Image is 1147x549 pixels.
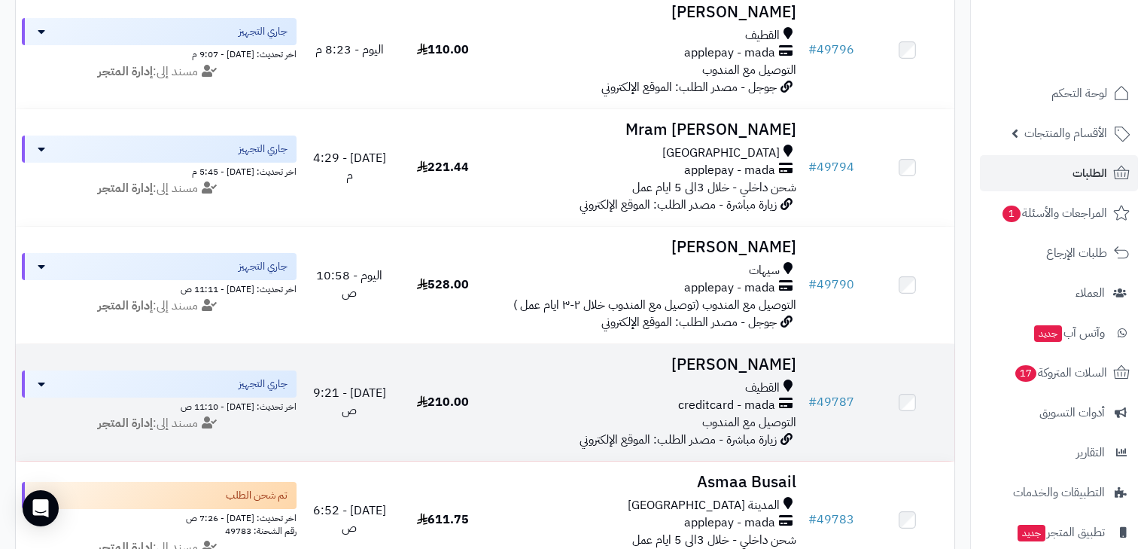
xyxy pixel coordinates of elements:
span: رقم الشحنة: 49783 [225,524,297,538]
div: اخر تحديث: [DATE] - 9:07 م [22,45,297,61]
h3: Asmaa Busail [496,474,796,491]
span: جديد [1034,325,1062,342]
span: جاري التجهيز [239,24,288,39]
a: العملاء [980,275,1138,311]
span: أدوات التسويق [1039,402,1105,423]
a: #49783 [808,511,854,529]
span: تم شحن الطلب [226,488,288,503]
strong: إدارة المتجر [98,179,153,197]
div: مسند إلى: [11,63,308,81]
span: المدينة [GEOGRAPHIC_DATA] [628,497,780,514]
span: اليوم - 8:23 م [315,41,384,59]
span: # [808,158,817,176]
a: الطلبات [980,155,1138,191]
a: التقارير [980,435,1138,471]
div: اخر تحديث: [DATE] - 5:45 م [22,163,297,178]
span: 1 [1002,205,1021,222]
span: 611.75 [417,511,469,529]
span: applepay - mada [684,162,775,179]
span: التوصيل مع المندوب [702,413,796,432]
span: [GEOGRAPHIC_DATA] [662,145,780,162]
span: 110.00 [417,41,469,59]
span: التقارير [1076,442,1105,463]
span: # [808,276,817,294]
span: وآتس آب [1033,322,1105,343]
span: جوجل - مصدر الطلب: الموقع الإلكتروني [601,313,777,331]
h3: [PERSON_NAME] [496,239,796,256]
span: applepay - mada [684,514,775,532]
span: 528.00 [417,276,469,294]
span: # [808,41,817,59]
a: التطبيقات والخدمات [980,474,1138,511]
span: جوجل - مصدر الطلب: الموقع الإلكتروني [601,78,777,96]
a: #49794 [808,158,854,176]
span: [DATE] - 6:52 ص [313,502,386,537]
span: القطيف [745,380,780,397]
div: مسند إلى: [11,297,308,315]
span: # [808,511,817,529]
span: تطبيق المتجر [1016,522,1105,543]
a: #49787 [808,393,854,411]
span: السلات المتروكة [1014,362,1107,383]
div: Open Intercom Messenger [23,490,59,526]
span: creditcard - mada [678,397,775,414]
strong: إدارة المتجر [98,414,153,432]
strong: إدارة المتجر [98,63,153,81]
span: شحن داخلي - خلال 3الى 5 ايام عمل [632,531,796,549]
span: applepay - mada [684,279,775,297]
span: 210.00 [417,393,469,411]
a: السلات المتروكة17 [980,355,1138,391]
span: الطلبات [1072,163,1107,184]
h3: [PERSON_NAME] [496,356,796,374]
span: سيهات [749,262,780,279]
span: 17 [1015,364,1037,382]
span: التطبيقات والخدمات [1013,482,1105,503]
span: جاري التجهيز [239,259,288,274]
span: اليوم - 10:58 ص [316,267,382,302]
span: جاري التجهيز [239,377,288,392]
h3: Mram [PERSON_NAME] [496,121,796,139]
span: [DATE] - 4:29 م [313,149,386,185]
a: المراجعات والأسئلة1 [980,195,1138,231]
img: logo-2.png [1045,11,1133,43]
span: جديد [1018,525,1045,541]
a: #49796 [808,41,854,59]
a: طلبات الإرجاع [980,235,1138,271]
span: التوصيل مع المندوب (توصيل مع المندوب خلال ٢-٣ ايام عمل ) [513,296,796,314]
span: العملاء [1076,282,1105,303]
span: الأقسام والمنتجات [1024,123,1107,144]
div: اخر تحديث: [DATE] - 7:26 ص [22,509,297,525]
span: زيارة مباشرة - مصدر الطلب: الموقع الإلكتروني [580,196,777,214]
h3: [PERSON_NAME] [496,4,796,21]
span: [DATE] - 9:21 ص [313,384,386,419]
span: applepay - mada [684,44,775,62]
a: أدوات التسويق [980,395,1138,431]
span: زيارة مباشرة - مصدر الطلب: الموقع الإلكتروني [580,431,777,449]
span: 221.44 [417,158,469,176]
a: وآتس آبجديد [980,315,1138,351]
span: التوصيل مع المندوب [702,61,796,79]
span: شحن داخلي - خلال 3الى 5 ايام عمل [632,178,796,197]
span: المراجعات والأسئلة [1001,203,1107,224]
div: اخر تحديث: [DATE] - 11:11 ص [22,280,297,296]
span: جاري التجهيز [239,142,288,157]
span: القطيف [745,27,780,44]
a: #49790 [808,276,854,294]
span: طلبات الإرجاع [1046,242,1107,264]
a: لوحة التحكم [980,75,1138,111]
div: مسند إلى: [11,180,308,197]
span: # [808,393,817,411]
span: لوحة التحكم [1051,83,1107,104]
div: اخر تحديث: [DATE] - 11:10 ص [22,398,297,413]
strong: إدارة المتجر [98,297,153,315]
div: مسند إلى: [11,415,308,432]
